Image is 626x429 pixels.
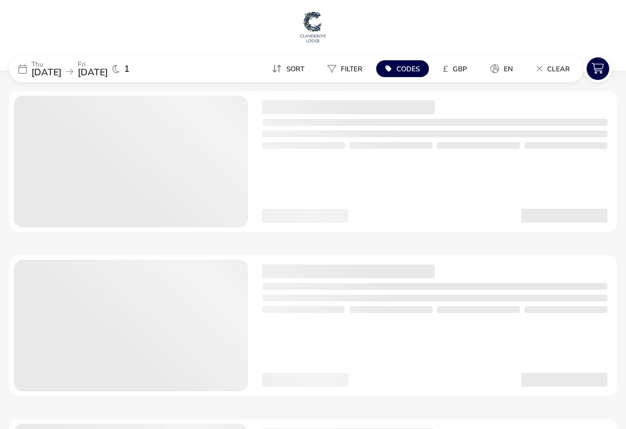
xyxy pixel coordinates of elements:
[78,66,108,79] span: [DATE]
[434,60,476,77] button: £GBP
[263,60,314,77] button: Sort
[376,60,434,77] naf-pibe-menu-bar-item: Codes
[527,60,584,77] naf-pibe-menu-bar-item: Clear
[9,55,183,82] div: Thu[DATE]Fri[DATE]1
[396,64,420,74] span: Codes
[434,60,481,77] naf-pibe-menu-bar-item: £GBP
[299,9,327,44] img: Main Website
[78,61,108,68] p: Fri
[547,64,570,74] span: Clear
[31,66,61,79] span: [DATE]
[481,60,522,77] button: en
[376,60,429,77] button: Codes
[124,64,130,74] span: 1
[443,63,448,75] i: £
[453,64,467,74] span: GBP
[481,60,527,77] naf-pibe-menu-bar-item: en
[286,64,304,74] span: Sort
[504,64,513,74] span: en
[318,60,376,77] naf-pibe-menu-bar-item: Filter
[263,60,318,77] naf-pibe-menu-bar-item: Sort
[341,64,362,74] span: Filter
[318,60,372,77] button: Filter
[31,61,61,68] p: Thu
[527,60,579,77] button: Clear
